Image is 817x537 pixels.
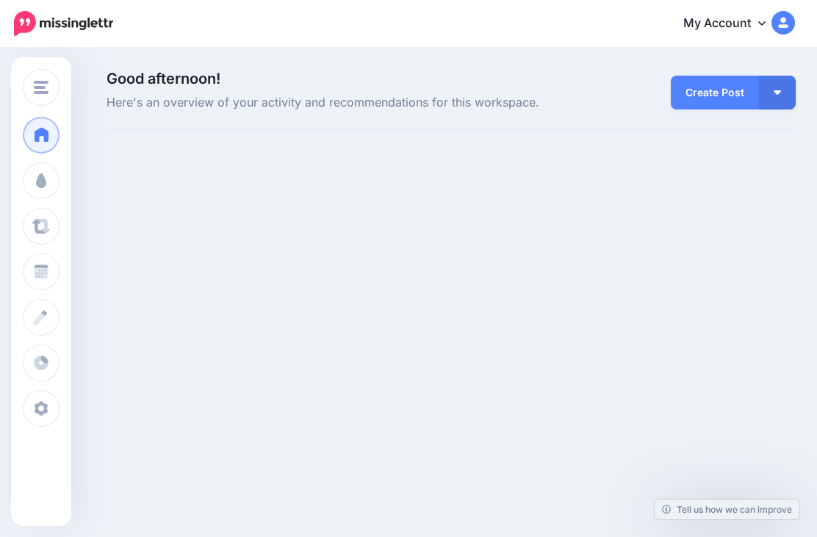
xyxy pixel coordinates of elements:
span: Good afternoon! [107,70,220,87]
span: Here's an overview of your activity and recommendations for this workspace. [107,93,558,112]
a: Create Post [671,76,759,109]
a: Tell us how we can improve [655,500,799,519]
a: My Account [669,6,795,42]
img: arrow-down-white.png [774,90,781,95]
img: Missinglettr [14,11,113,36]
img: menu.png [34,81,48,94]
